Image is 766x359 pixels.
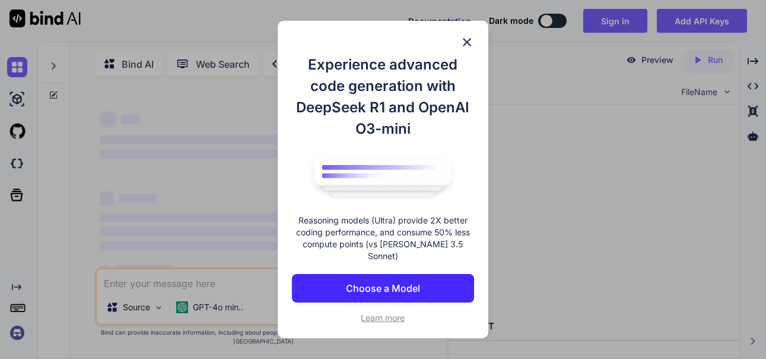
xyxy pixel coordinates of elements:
span: Learn more [361,313,405,323]
img: bind logo [306,152,460,203]
p: Reasoning models (Ultra) provide 2X better coding performance, and consume 50% less compute point... [292,215,474,262]
button: Choose a Model [292,274,474,303]
h1: Experience advanced code generation with DeepSeek R1 and OpenAI O3-mini [292,54,474,140]
p: Choose a Model [346,281,420,295]
img: close [460,35,474,49]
